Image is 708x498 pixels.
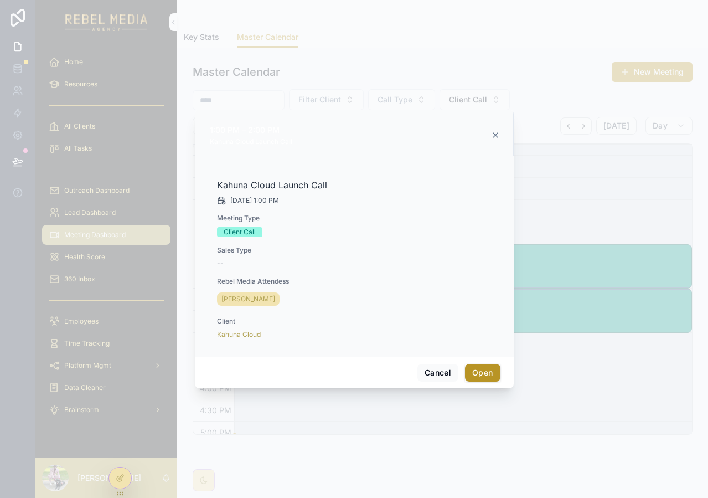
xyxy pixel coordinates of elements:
span: Rebel Media Attendess [217,277,376,286]
div: 1:00 PM – 2:00 PMKahuna Cloud Launch Call [209,124,292,147]
span: [PERSON_NAME] [221,295,275,304]
h2: Kahuna Cloud Launch Call [217,178,376,192]
div: Client Call [224,227,256,237]
a: [PERSON_NAME] [217,292,280,306]
a: Kahuna Cloud [217,330,261,339]
span: [DATE] 1:00 PM [230,196,279,205]
span: Meeting Type [217,214,376,223]
div: 1:00 PM – 2:00 PM [210,124,292,137]
span: Client [217,317,376,326]
button: Open [465,364,500,382]
button: Cancel [417,364,458,382]
span: Sales Type [217,246,376,255]
div: Kahuna Cloud Launch Call [210,137,292,146]
span: -- [217,259,224,268]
